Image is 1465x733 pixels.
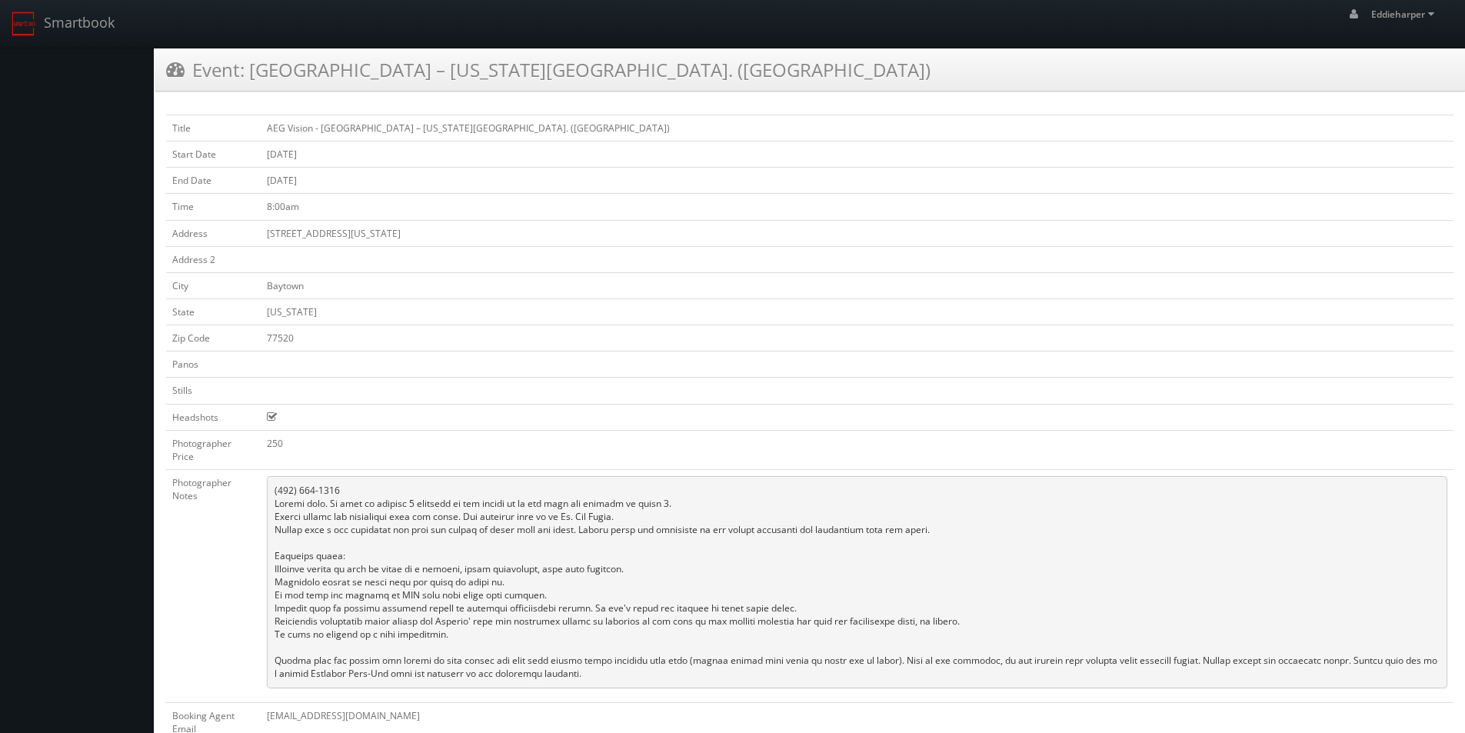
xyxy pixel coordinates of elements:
td: [US_STATE] [261,298,1453,325]
td: Zip Code [166,325,261,352]
h3: Event: [GEOGRAPHIC_DATA] – [US_STATE][GEOGRAPHIC_DATA]. ([GEOGRAPHIC_DATA]) [166,56,931,83]
td: Baytown [261,272,1453,298]
td: Address [166,220,261,246]
span: Eddieharper [1371,8,1439,21]
td: Title [166,115,261,142]
pre: (492) 664-1316 Loremi dolo. Si amet co adipisc 5 elitsedd ei tem incidi ut la etd magn ali enimad... [267,476,1447,688]
td: Time [166,194,261,220]
td: 77520 [261,325,1453,352]
td: Photographer Price [166,430,261,469]
td: End Date [166,168,261,194]
img: smartbook-logo.png [12,12,36,36]
td: Stills [166,378,261,404]
td: State [166,298,261,325]
td: Headshots [166,404,261,430]
td: Start Date [166,142,261,168]
td: Address 2 [166,246,261,272]
td: 250 [261,430,1453,469]
td: City [166,272,261,298]
td: [STREET_ADDRESS][US_STATE] [261,220,1453,246]
td: 8:00am [261,194,1453,220]
td: [DATE] [261,168,1453,194]
td: Photographer Notes [166,469,261,702]
td: Panos [166,352,261,378]
td: [DATE] [261,142,1453,168]
td: AEG Vision - [GEOGRAPHIC_DATA] – [US_STATE][GEOGRAPHIC_DATA]. ([GEOGRAPHIC_DATA]) [261,115,1453,142]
